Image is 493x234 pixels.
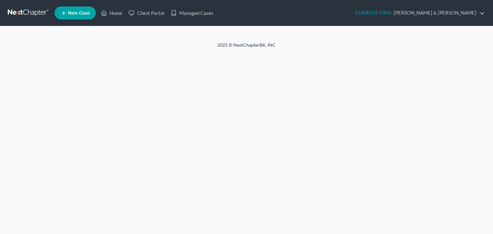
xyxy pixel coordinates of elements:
a: Client Portal [125,7,168,19]
strong: CURRENT FIRM [355,10,391,16]
new-legal-case-button: New Case [55,6,96,19]
div: 2025 © NextChapterBK, INC [61,42,432,53]
a: Home [98,7,125,19]
a: Managed Cases [168,7,217,19]
a: CURRENT FIRM[PERSON_NAME] & [PERSON_NAME] [352,7,485,19]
